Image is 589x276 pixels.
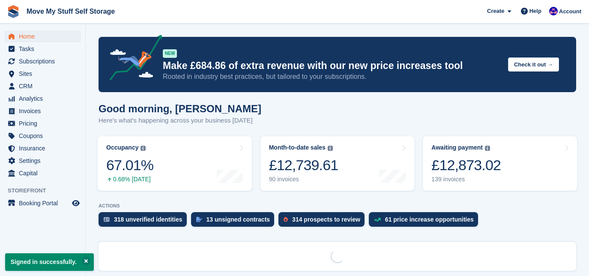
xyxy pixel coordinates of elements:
span: Tasks [19,43,70,55]
span: CRM [19,80,70,92]
p: Here's what's happening across your business [DATE] [99,116,261,126]
span: Account [559,7,581,16]
span: Storefront [8,186,85,195]
a: menu [4,130,81,142]
img: icon-info-grey-7440780725fd019a000dd9b08b2336e03edf1995a4989e88bcd33f0948082b44.svg [141,146,146,151]
a: menu [4,155,81,167]
h1: Good morning, [PERSON_NAME] [99,103,261,114]
a: 318 unverified identities [99,212,191,231]
div: £12,739.61 [269,156,338,174]
img: contract_signature_icon-13c848040528278c33f63329250d36e43548de30e8caae1d1a13099fd9432cc5.svg [196,217,202,222]
div: Occupancy [106,144,138,151]
img: price-adjustments-announcement-icon-8257ccfd72463d97f412b2fc003d46551f7dbcb40ab6d574587a9cd5c0d94... [102,35,162,84]
span: Capital [19,167,70,179]
a: menu [4,80,81,92]
div: 314 prospects to review [292,216,360,223]
div: 139 invoices [431,176,501,183]
div: 61 price increase opportunities [385,216,474,223]
span: Insurance [19,142,70,154]
a: menu [4,197,81,209]
a: Move My Stuff Self Storage [23,4,118,18]
span: Create [487,7,504,15]
span: Home [19,30,70,42]
span: Sites [19,68,70,80]
div: Month-to-date sales [269,144,326,151]
p: Make £684.86 of extra revenue with our new price increases tool [163,60,501,72]
span: Analytics [19,93,70,105]
div: Awaiting payment [431,144,483,151]
span: Settings [19,155,70,167]
span: Pricing [19,117,70,129]
div: NEW [163,49,177,58]
button: Check it out → [508,57,559,72]
p: Rooted in industry best practices, but tailored to your subscriptions. [163,72,501,81]
img: verify_identity-adf6edd0f0f0b5bbfe63781bf79b02c33cf7c696d77639b501bdc392416b5a36.svg [104,217,110,222]
span: Subscriptions [19,55,70,67]
div: 318 unverified identities [114,216,182,223]
a: Awaiting payment £12,873.02 139 invoices [423,136,577,191]
div: 13 unsigned contracts [206,216,270,223]
p: ACTIONS [99,203,576,209]
a: Month-to-date sales £12,739.61 90 invoices [260,136,415,191]
a: menu [4,68,81,80]
p: Signed in successfully. [5,253,94,271]
a: 13 unsigned contracts [191,212,279,231]
img: icon-info-grey-7440780725fd019a000dd9b08b2336e03edf1995a4989e88bcd33f0948082b44.svg [485,146,490,151]
a: menu [4,30,81,42]
a: menu [4,93,81,105]
div: 0.68% [DATE] [106,176,153,183]
img: Jade Whetnall [549,7,558,15]
div: £12,873.02 [431,156,501,174]
img: icon-info-grey-7440780725fd019a000dd9b08b2336e03edf1995a4989e88bcd33f0948082b44.svg [328,146,333,151]
span: Invoices [19,105,70,117]
a: Occupancy 67.01% 0.68% [DATE] [98,136,252,191]
a: 61 price increase opportunities [369,212,482,231]
div: 67.01% [106,156,153,174]
a: menu [4,55,81,67]
a: menu [4,142,81,154]
img: prospect-51fa495bee0391a8d652442698ab0144808aea92771e9ea1ae160a38d050c398.svg [284,217,288,222]
span: Coupons [19,130,70,142]
a: menu [4,117,81,129]
span: Booking Portal [19,197,70,209]
a: menu [4,43,81,55]
div: 90 invoices [269,176,338,183]
img: price_increase_opportunities-93ffe204e8149a01c8c9dc8f82e8f89637d9d84a8eef4429ea346261dce0b2c0.svg [374,218,381,222]
span: Help [529,7,541,15]
a: menu [4,105,81,117]
img: stora-icon-8386f47178a22dfd0bd8f6a31ec36ba5ce8667c1dd55bd0f319d3a0aa187defe.svg [7,5,20,18]
a: menu [4,167,81,179]
a: 314 prospects to review [278,212,369,231]
a: Preview store [71,198,81,208]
